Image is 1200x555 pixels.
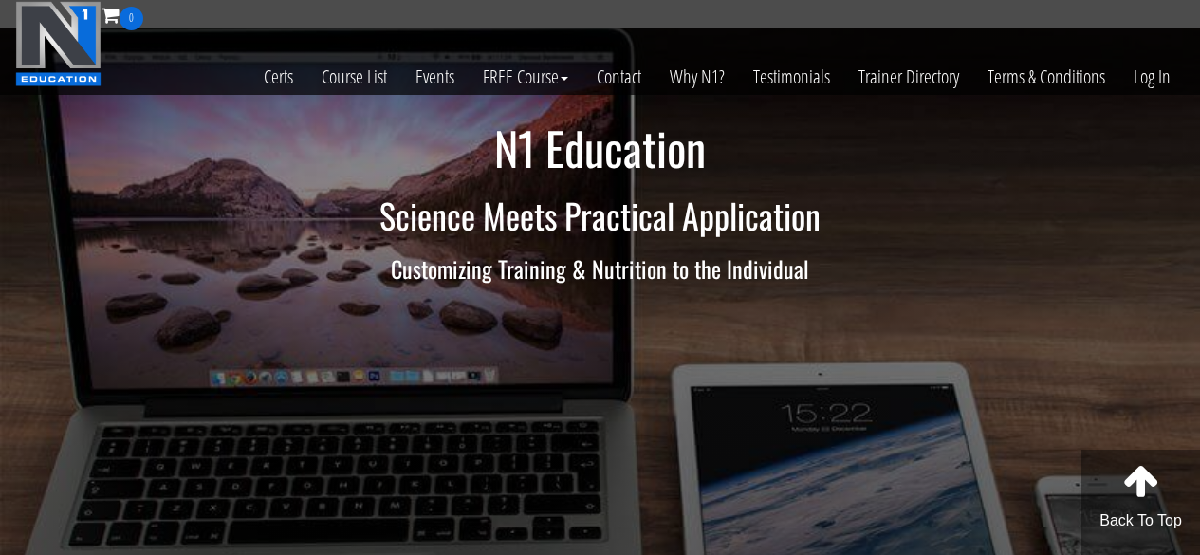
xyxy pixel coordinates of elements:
h1: N1 Education [46,123,1155,174]
a: Why N1? [655,30,739,123]
a: Events [401,30,469,123]
a: FREE Course [469,30,582,123]
h3: Customizing Training & Nutrition to the Individual [46,256,1155,281]
a: Log In [1119,30,1185,123]
span: 0 [120,7,143,30]
a: Trainer Directory [844,30,973,123]
a: 0 [102,2,143,28]
a: Certs [249,30,307,123]
a: Terms & Conditions [973,30,1119,123]
h2: Science Meets Practical Application [46,196,1155,234]
a: Testimonials [739,30,844,123]
a: Course List [307,30,401,123]
a: Contact [582,30,655,123]
img: n1-education [15,1,102,86]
